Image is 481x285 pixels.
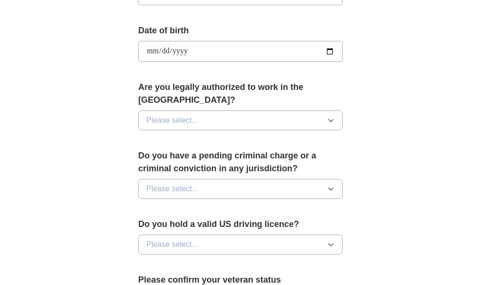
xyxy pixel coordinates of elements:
button: Please select... [138,179,343,199]
span: Please select... [146,115,198,126]
span: Please select... [146,183,198,195]
label: Are you legally authorized to work in the [GEOGRAPHIC_DATA]? [138,81,343,107]
label: Do you hold a valid US driving licence? [138,218,343,231]
label: Do you have a pending criminal charge or a criminal conviction in any jurisdiction? [138,149,343,175]
button: Please select... [138,110,343,130]
span: Please select... [146,239,198,250]
button: Please select... [138,235,343,255]
label: Date of birth [138,24,343,37]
